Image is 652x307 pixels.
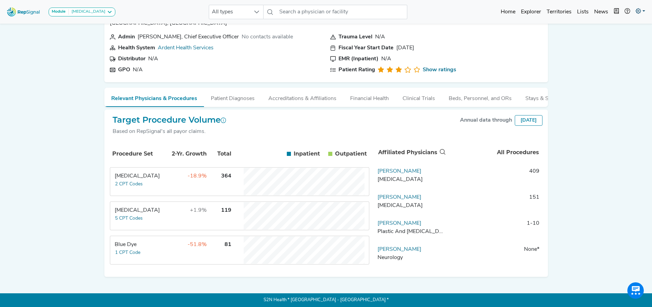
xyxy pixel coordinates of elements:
a: Home [498,5,518,19]
a: [PERSON_NAME] [378,221,421,226]
span: -51.8% [188,242,207,247]
button: Clinical Trials [396,88,442,106]
div: Patient Rating [338,66,375,74]
div: General Surgery [378,175,444,184]
div: Plastic And Reconstructive Surgery [378,228,444,236]
th: All Procedures [447,141,542,164]
div: No contacts available [242,33,293,41]
div: Blue Dye [115,241,162,249]
span: +1.9% [190,208,207,213]
div: [PERSON_NAME], Chief Executive Officer [138,33,239,41]
span: -18.9% [188,173,207,179]
th: Procedure Set [111,142,163,165]
span: 364 [221,173,231,179]
button: Beds, Personnel, and ORs [442,88,519,106]
div: Ardent Health Services [158,44,214,52]
div: Mastectomy [115,206,162,214]
a: [PERSON_NAME] [378,169,421,174]
div: N/A [375,33,385,41]
p: S2N Health * [GEOGRAPHIC_DATA] - [GEOGRAPHIC_DATA] * [104,293,548,307]
button: Module[MEDICAL_DATA] [49,8,115,16]
th: Affiliated Physicians [375,141,447,164]
a: [PERSON_NAME] [378,247,421,252]
div: Lumpectomy [115,172,162,180]
input: Search a physician or facility [277,5,407,19]
td: 151 [447,193,542,214]
button: Stays & Services [519,88,573,106]
div: Fiscal Year Start Date [338,44,394,52]
span: 119 [221,208,231,213]
td: 1-10 [447,219,542,240]
div: EMR (Inpatient) [338,55,379,63]
span: None [524,247,537,252]
div: Annual data through [460,116,512,124]
button: Financial Health [343,88,396,106]
div: [DATE] [515,115,542,126]
div: Trauma Level [338,33,372,41]
div: GPO [118,66,130,74]
div: [DATE] [396,44,414,52]
a: News [591,5,611,19]
div: General Surgery [378,201,444,210]
button: 1 CPT Code [115,249,141,257]
div: N/A [148,55,158,63]
div: Admin [118,33,135,41]
a: Ardent Health Services [158,45,214,51]
div: Distributor [118,55,145,63]
div: Based on RepSignal's all payor claims. [113,127,226,136]
div: Derrick Jones, Chief Executive Officer [138,33,239,41]
strong: Module [52,10,66,14]
th: Total [208,142,232,165]
a: Territories [544,5,574,19]
button: Intel Book [611,5,622,19]
button: 2 CPT Codes [115,180,143,188]
div: N/A [381,55,391,63]
button: Relevant Physicians & Procedures [104,88,204,107]
div: Health System [118,44,155,52]
a: Lists [574,5,591,19]
a: Show ratings [423,66,456,74]
button: Patient Diagnoses [204,88,261,106]
button: 5 CPT Codes [115,214,143,222]
a: [PERSON_NAME] [378,195,421,200]
div: Neurology [378,254,444,262]
td: 409 [447,167,542,188]
span: Outpatient [335,150,367,158]
span: All types [209,5,250,19]
th: 2-Yr. Growth [163,142,208,165]
span: Inpatient [294,150,320,158]
span: 81 [225,242,231,247]
a: Explorer [518,5,544,19]
div: N/A [133,66,143,74]
div: [MEDICAL_DATA] [69,9,105,15]
button: Accreditations & Affiliations [261,88,343,106]
h2: Target Procedure Volume [113,115,226,125]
